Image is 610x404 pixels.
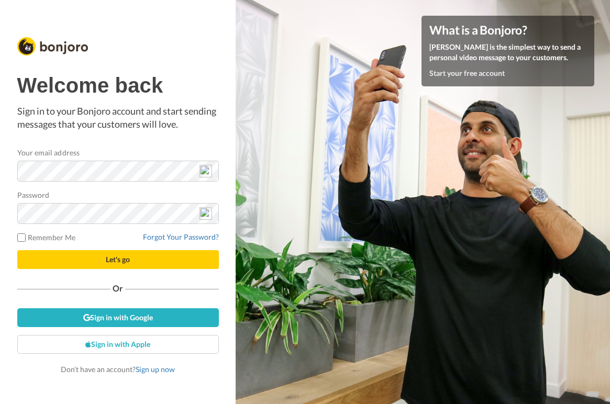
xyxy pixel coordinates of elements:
[17,105,219,131] p: Sign in to your Bonjoro account and start sending messages that your customers will love.
[143,232,219,241] a: Forgot Your Password?
[110,285,125,292] span: Or
[106,255,130,264] span: Let's go
[199,207,212,220] img: npw-badge-icon-locked.svg
[17,189,50,200] label: Password
[17,250,219,269] button: Let's go
[429,69,505,77] a: Start your free account
[136,365,175,374] a: Sign up now
[61,365,175,374] span: Don’t have an account?
[17,147,80,158] label: Your email address
[17,233,26,242] input: Remember Me
[17,74,219,97] h1: Welcome back
[429,24,586,37] h4: What is a Bonjoro?
[199,165,212,177] img: npw-badge-icon-locked.svg
[429,42,586,63] p: [PERSON_NAME] is the simplest way to send a personal video message to your customers.
[17,232,76,243] label: Remember Me
[17,335,219,354] a: Sign in with Apple
[17,308,219,327] a: Sign in with Google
